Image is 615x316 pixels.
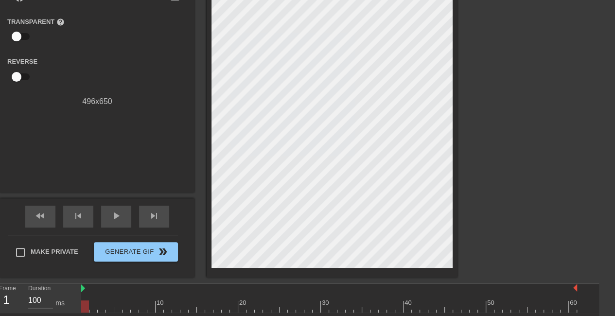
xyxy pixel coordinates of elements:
span: help [56,18,65,26]
div: 40 [404,298,413,308]
span: fast_rewind [35,210,46,222]
label: Reverse [7,57,37,67]
div: 20 [239,298,248,308]
span: Generate Gif [98,246,174,258]
span: Make Private [31,247,78,257]
div: ms [55,298,65,308]
label: Transparent [7,17,65,27]
div: 10 [157,298,165,308]
span: play_arrow [110,210,122,222]
div: 50 [487,298,496,308]
label: Duration [28,286,51,292]
span: skip_previous [72,210,84,222]
div: 30 [322,298,331,308]
span: skip_next [148,210,160,222]
img: bound-end.png [573,284,577,292]
div: 60 [570,298,579,308]
span: double_arrow [157,246,169,258]
button: Generate Gif [94,242,178,262]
